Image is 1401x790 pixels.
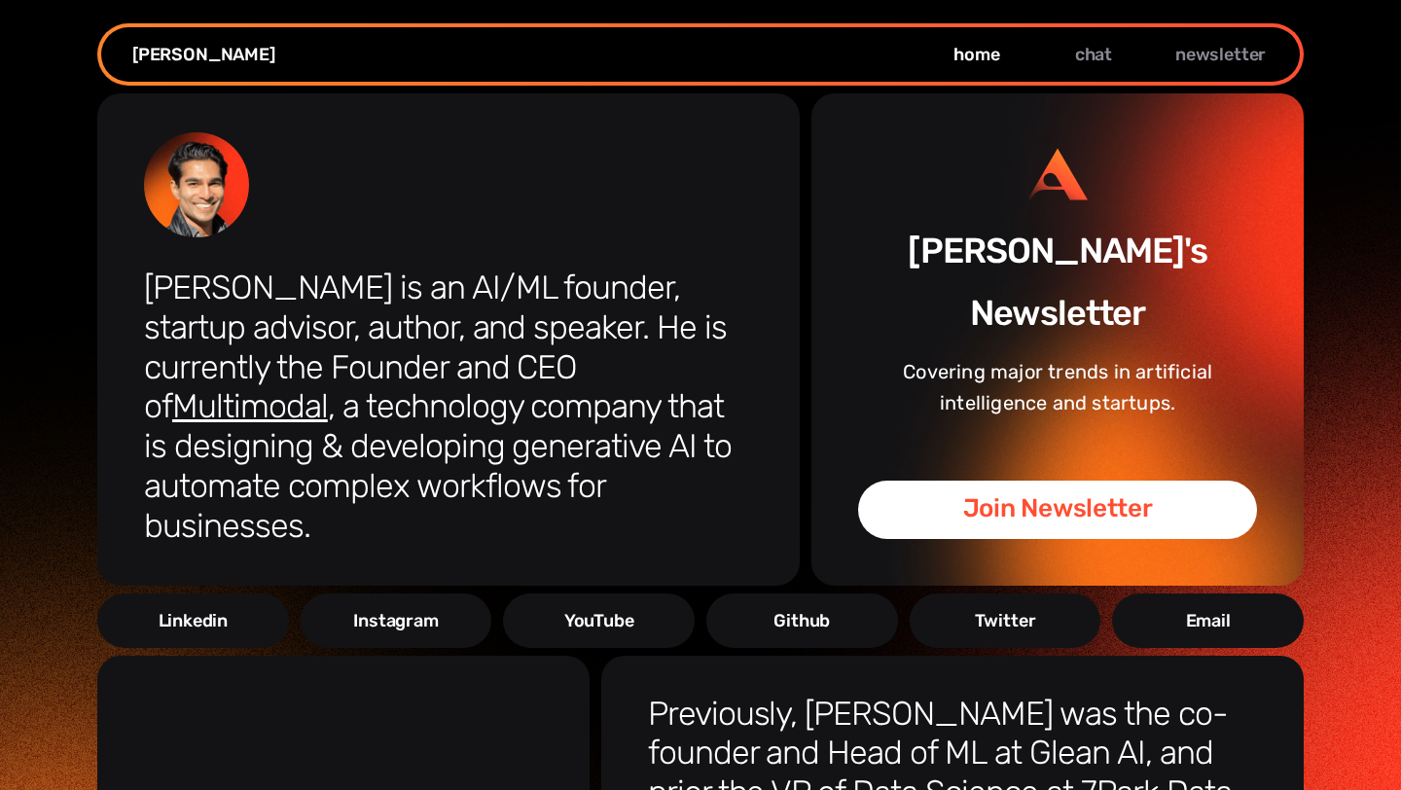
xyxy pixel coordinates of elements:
[144,269,753,547] h1: [PERSON_NAME] is an AI/ML founder, startup advisor, author, and speaker. He is currently the Foun...
[773,609,830,632] div: Github
[1152,43,1269,66] a: newsletter
[172,386,328,426] a: Multimodal
[353,609,438,632] div: Instagram
[858,481,1257,539] a: Join Newsletter
[132,43,275,66] div: [PERSON_NAME]
[1035,43,1152,66] a: chat
[858,356,1257,418] div: Covering major trends in artificial intelligence and startups.
[858,220,1257,344] h2: [PERSON_NAME]'s Newsletter
[503,593,695,648] a: YouTube
[1112,593,1304,648] a: Email
[301,593,492,648] a: Instagram
[975,609,1036,632] div: Twitter
[918,43,1035,66] a: home
[1186,609,1231,632] div: Email
[706,593,898,648] a: Github
[97,593,289,648] a: Linkedin
[564,609,634,632] div: YouTube
[132,43,275,66] a: home
[159,609,229,632] div: Linkedin
[910,593,1101,648] a: Twitter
